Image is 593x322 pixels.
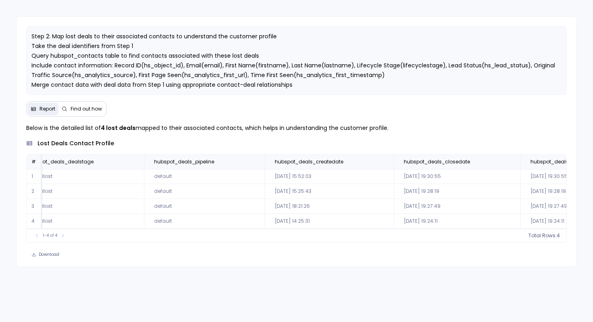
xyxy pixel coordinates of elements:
[265,184,394,199] td: [DATE] 15:25:43
[404,159,470,165] span: hubspot_deals_closedate
[43,232,57,239] span: 1-4 of 4
[265,199,394,214] td: [DATE] 18:21:26
[265,169,394,184] td: [DATE] 15:52:03
[144,214,265,229] td: default
[557,232,560,239] span: 4
[101,124,136,132] strong: 4 lost deals
[31,158,36,165] span: #
[27,199,42,214] td: 3
[154,159,214,165] span: hubspot_deals_pipeline
[39,252,59,257] span: Download
[275,159,343,165] span: hubspot_deals_createdate
[394,199,520,214] td: [DATE] 19:27:49
[144,199,265,214] td: default
[17,184,144,199] td: closedlost
[40,106,55,112] span: Report
[26,249,65,260] button: Download
[27,184,42,199] td: 2
[58,102,105,115] button: Find out how
[394,169,520,184] td: [DATE] 19:30:55
[27,159,94,165] span: hubspot_deals_dealstage
[144,184,265,199] td: default
[265,214,394,229] td: [DATE] 14:25:31
[144,169,265,184] td: default
[17,214,144,229] td: closedlost
[394,214,520,229] td: [DATE] 19:24:11
[38,139,114,148] span: lost deals contact profile
[26,123,567,133] p: Below is the detailed list of mapped to their associated contacts, which helps in understanding t...
[27,169,42,184] td: 1
[31,32,557,89] span: Step 2: Map lost deals to their associated contacts to understand the customer profile Take the d...
[17,199,144,214] td: closedlost
[528,232,557,239] span: Total Rows:
[394,184,520,199] td: [DATE] 19:28:19
[27,102,58,115] button: Report
[27,214,42,229] td: 4
[71,106,102,112] span: Find out how
[17,169,144,184] td: closedlost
